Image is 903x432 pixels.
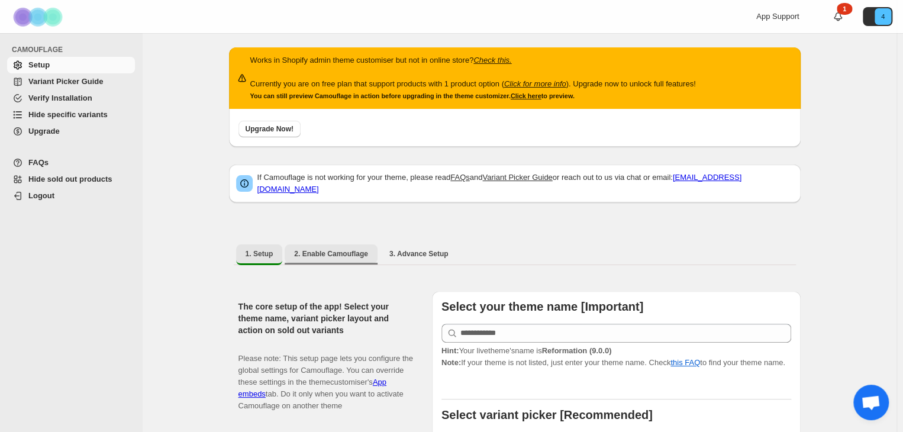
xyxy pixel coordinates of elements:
[28,110,108,119] span: Hide specific variants
[832,11,844,22] a: 1
[7,123,135,140] a: Upgrade
[756,12,799,21] span: App Support
[7,107,135,123] a: Hide specific variants
[7,171,135,188] a: Hide sold out products
[246,249,273,259] span: 1. Setup
[238,341,413,412] p: Please note: This setup page lets you configure the global settings for Camouflage. You can overr...
[863,7,892,26] button: Avatar with initials 4
[7,188,135,204] a: Logout
[28,77,103,86] span: Variant Picker Guide
[238,301,413,336] h2: The core setup of the app! Select your theme name, variant picker layout and action on sold out v...
[441,300,643,313] b: Select your theme name [Important]
[7,154,135,171] a: FAQs
[28,127,60,136] span: Upgrade
[541,346,611,355] strong: Reformation (9.0.0)
[257,172,794,195] p: If Camouflage is not working for your theme, please read and or reach out to us via chat or email:
[450,173,470,182] a: FAQs
[238,121,301,137] button: Upgrade Now!
[7,57,135,73] a: Setup
[875,8,891,25] span: Avatar with initials 4
[250,54,696,66] p: Works in Shopify admin theme customiser but not in online store?
[9,1,69,33] img: Camouflage
[670,358,700,367] a: this FAQ
[294,249,368,259] span: 2. Enable Camouflage
[881,13,885,20] text: 4
[441,358,461,367] strong: Note:
[482,173,552,182] a: Variant Picker Guide
[511,92,541,99] a: Click here
[250,78,696,90] p: Currently you are on free plan that support products with 1 product option ( ). Upgrade now to un...
[28,158,49,167] span: FAQs
[28,191,54,200] span: Logout
[441,346,459,355] strong: Hint:
[12,45,136,54] span: CAMOUFLAGE
[441,346,611,355] span: Your live theme's name is
[246,124,294,134] span: Upgrade Now!
[7,73,135,90] a: Variant Picker Guide
[28,94,92,102] span: Verify Installation
[837,3,852,15] div: 1
[441,345,791,369] p: If your theme is not listed, just enter your theme name. Check to find your theme name.
[250,92,575,99] small: You can still preview Camouflage in action before upgrading in the theme customizer. to preview.
[7,90,135,107] a: Verify Installation
[504,79,566,88] a: Click for more info
[28,60,50,69] span: Setup
[28,175,112,183] span: Hide sold out products
[389,249,449,259] span: 3. Advance Setup
[473,56,511,65] a: Check this.
[441,408,653,421] b: Select variant picker [Recommended]
[853,385,889,420] a: Open chat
